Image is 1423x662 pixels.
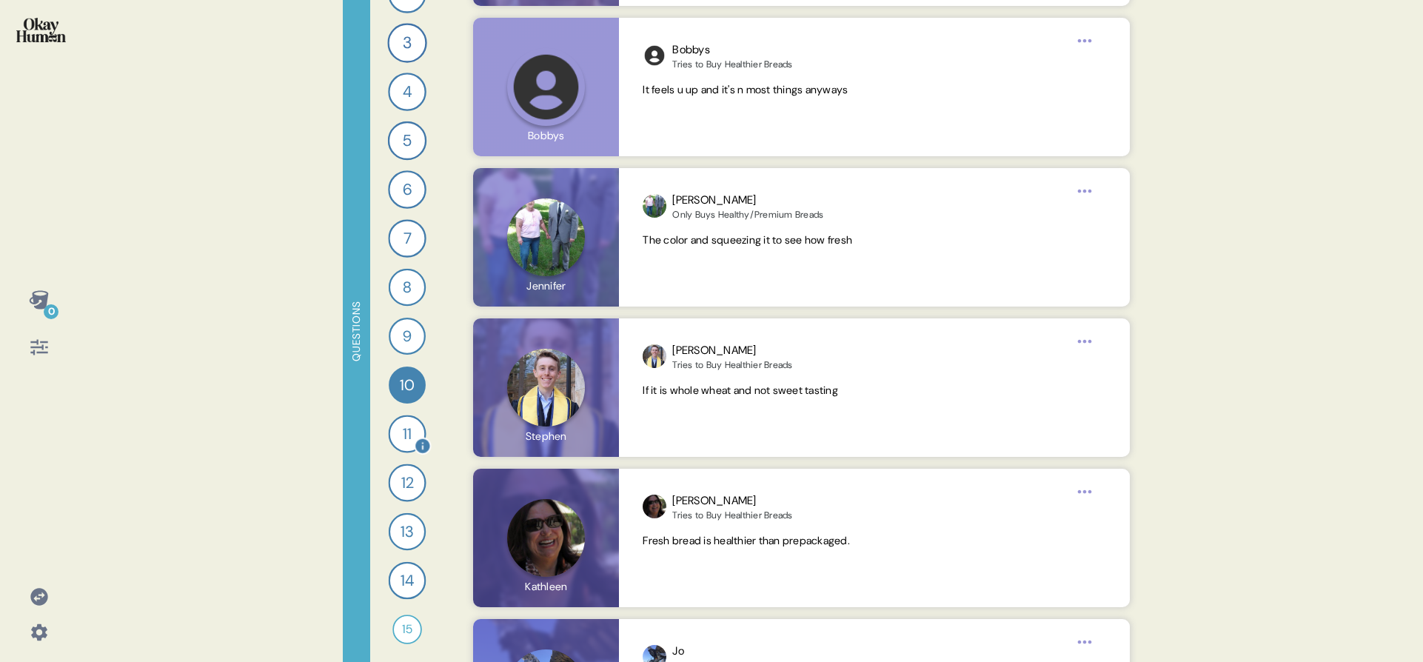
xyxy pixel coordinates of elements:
div: 0 [44,304,58,319]
div: Jo [672,643,792,660]
div: Bobbys [672,41,792,58]
div: 12 [388,464,426,501]
img: profilepic_24840901055516609.jpg [643,495,666,518]
img: okayhuman.3b1b6348.png [16,18,66,42]
div: [PERSON_NAME] [672,342,792,359]
div: 11 [388,415,426,452]
img: l1ibTKarBSWXLOhlfT5LxFP+OttMJpPJZDKZTCbz9PgHEggSPYjZSwEAAAAASUVORK5CYII= [643,44,666,67]
div: 8 [389,269,426,306]
div: 5 [388,121,427,161]
div: 15 [392,615,422,644]
img: profilepic_24369020346084913.jpg [643,344,666,368]
span: It feels u up and it's n most things anyways [643,83,848,96]
span: If it is whole wheat and not sweet tasting [643,384,838,397]
div: 6 [388,170,426,209]
div: 4 [388,73,426,111]
div: [PERSON_NAME] [672,492,792,509]
div: Tries to Buy Healthier Breads [672,509,792,521]
span: The color and squeezing it to see how fresh [643,233,852,247]
img: profilepic_24225460873802173.jpg [643,194,666,218]
div: 13 [389,513,426,550]
div: Only Buys Healthy/Premium Breads [672,209,823,221]
div: Tries to Buy Healthier Breads [672,58,792,70]
div: 10 [389,367,426,404]
div: Tries to Buy Healthier Breads [672,359,792,371]
span: Fresh bread is healthier than prepackaged. [643,534,850,547]
div: [PERSON_NAME] [672,192,823,209]
div: 3 [387,23,426,62]
div: 7 [388,219,426,257]
div: 14 [389,562,426,600]
div: 9 [389,318,426,355]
